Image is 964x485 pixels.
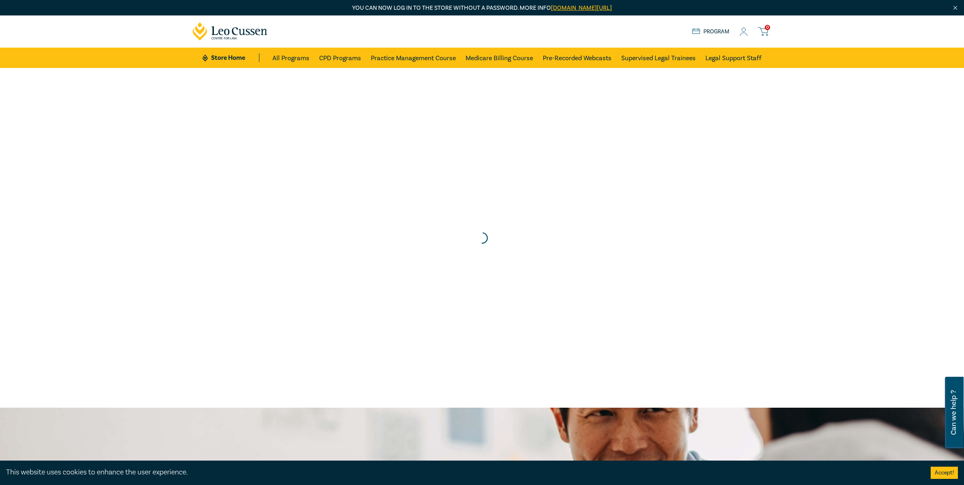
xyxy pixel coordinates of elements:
[950,382,957,443] span: Can we help ?
[621,48,696,68] a: Supervised Legal Trainees
[543,48,611,68] a: Pre-Recorded Webcasts
[551,4,612,12] a: [DOMAIN_NAME][URL]
[371,48,456,68] a: Practice Management Course
[319,48,361,68] a: CPD Programs
[466,48,533,68] a: Medicare Billing Course
[952,4,959,11] img: Close
[705,48,762,68] a: Legal Support Staff
[193,4,772,13] p: You can now log in to the store without a password. More info
[765,25,770,30] span: 0
[692,27,730,36] a: Program
[931,467,958,479] button: Accept cookies
[202,53,259,62] a: Store Home
[272,48,309,68] a: All Programs
[6,467,918,478] div: This website uses cookies to enhance the user experience.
